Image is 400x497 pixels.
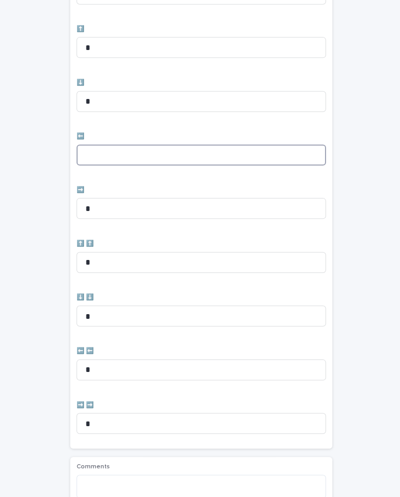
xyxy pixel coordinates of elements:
span: ⬆️ [76,26,84,32]
span: ⬆️ ⬆️ [76,239,93,245]
span: ⬇️ [76,79,84,85]
span: ➡️ [76,186,84,192]
span: ⬅️ ⬅️ [76,346,93,352]
span: ➡️ ➡️ [76,400,93,406]
span: ⬇️ ⬇️ [76,293,93,299]
span: ⬅️ [76,133,84,139]
span: Comments [76,461,109,467]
